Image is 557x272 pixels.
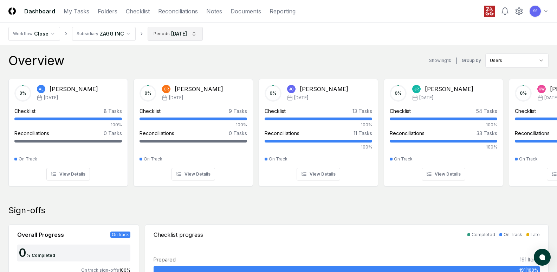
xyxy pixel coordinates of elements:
[484,6,495,17] img: ZAGG logo
[154,256,176,263] div: Prepared
[171,168,215,181] button: View Details
[515,107,536,115] div: Checklist
[158,7,198,15] a: Reconciliations
[425,85,473,93] div: [PERSON_NAME]
[14,122,122,128] div: 100%
[148,27,203,41] button: Periods[DATE]
[352,107,372,115] div: 13 Tasks
[39,87,44,92] span: AL
[297,168,340,181] button: View Details
[50,85,98,93] div: [PERSON_NAME]
[98,7,117,15] a: Folders
[422,168,465,181] button: View Details
[390,122,497,128] div: 100%
[8,205,549,216] div: Sign-offs
[231,7,261,15] a: Documents
[414,87,419,92] span: JR
[265,107,286,115] div: Checklist
[104,129,122,137] div: 0 Tasks
[26,252,55,259] div: % Completed
[140,129,174,137] div: Reconciliations
[519,156,538,162] div: On Track
[354,129,372,137] div: 11 Tasks
[265,122,372,128] div: 100%
[126,7,150,15] a: Checklist
[390,144,497,150] div: 100%
[384,73,503,186] a: 0%JR[PERSON_NAME][DATE]Checklist54 Tasks100%Reconciliations33 Tasks100%On TrackView Details
[140,122,247,128] div: 100%
[390,129,425,137] div: Reconciliations
[154,230,203,239] div: Checklist progress
[462,58,481,63] label: Group by
[456,57,458,64] div: |
[429,57,452,64] div: Showing 10
[64,7,89,15] a: My Tasks
[17,247,26,259] div: 0
[533,8,537,14] span: SS
[504,232,522,238] div: On Track
[8,27,203,41] nav: breadcrumb
[520,256,540,263] div: 191 Items
[206,7,222,15] a: Notes
[259,73,378,186] a: 0%JC[PERSON_NAME][DATE]Checklist13 Tasks100%Reconciliations11 Tasks100%On TrackView Details
[17,230,64,239] div: Overall Progress
[294,95,308,101] span: [DATE]
[515,129,550,137] div: Reconciliations
[419,95,433,101] span: [DATE]
[390,107,411,115] div: Checklist
[531,232,540,238] div: Late
[300,85,348,93] div: [PERSON_NAME]
[265,144,372,150] div: 100%
[171,30,187,37] div: [DATE]
[289,87,294,92] span: JC
[472,232,495,238] div: Completed
[269,156,287,162] div: On Track
[13,31,33,37] div: Workflow
[24,7,55,15] a: Dashboard
[476,107,497,115] div: 54 Tasks
[14,129,49,137] div: Reconciliations
[44,95,58,101] span: [DATE]
[164,87,169,92] span: CR
[140,107,161,115] div: Checklist
[8,53,64,68] div: Overview
[19,156,37,162] div: On Track
[229,129,247,137] div: 0 Tasks
[270,7,296,15] a: Reporting
[529,5,542,18] button: SS
[8,7,16,15] img: Logo
[110,232,130,238] div: On track
[265,129,299,137] div: Reconciliations
[144,156,162,162] div: On Track
[169,95,183,101] span: [DATE]
[8,73,128,186] a: 0%AL[PERSON_NAME][DATE]Checklist8 Tasks100%Reconciliations0 TasksOn TrackView Details
[154,31,170,37] div: Periods
[77,31,98,37] div: Subsidiary
[104,107,122,115] div: 8 Tasks
[229,107,247,115] div: 9 Tasks
[14,107,35,115] div: Checklist
[46,168,90,181] button: View Details
[534,249,551,266] button: atlas-launcher
[539,87,545,92] span: KW
[175,85,223,93] div: [PERSON_NAME]
[477,129,497,137] div: 33 Tasks
[134,73,253,186] a: 0%CR[PERSON_NAME][DATE]Checklist9 Tasks100%Reconciliations0 TasksOn TrackView Details
[394,156,413,162] div: On Track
